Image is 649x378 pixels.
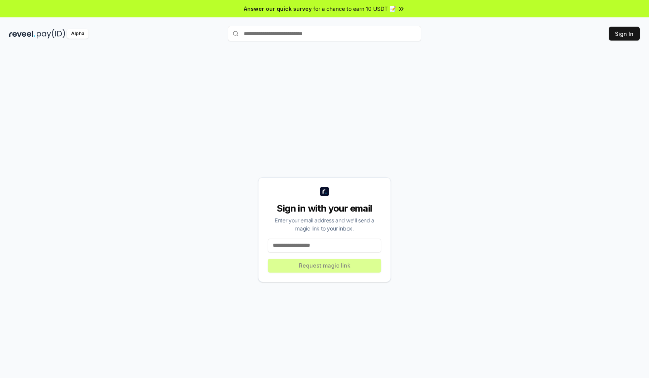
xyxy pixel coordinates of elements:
[320,187,329,196] img: logo_small
[244,5,312,13] span: Answer our quick survey
[67,29,88,39] div: Alpha
[268,202,381,215] div: Sign in with your email
[313,5,396,13] span: for a chance to earn 10 USDT 📝
[268,216,381,232] div: Enter your email address and we’ll send a magic link to your inbox.
[37,29,65,39] img: pay_id
[609,27,640,41] button: Sign In
[9,29,35,39] img: reveel_dark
